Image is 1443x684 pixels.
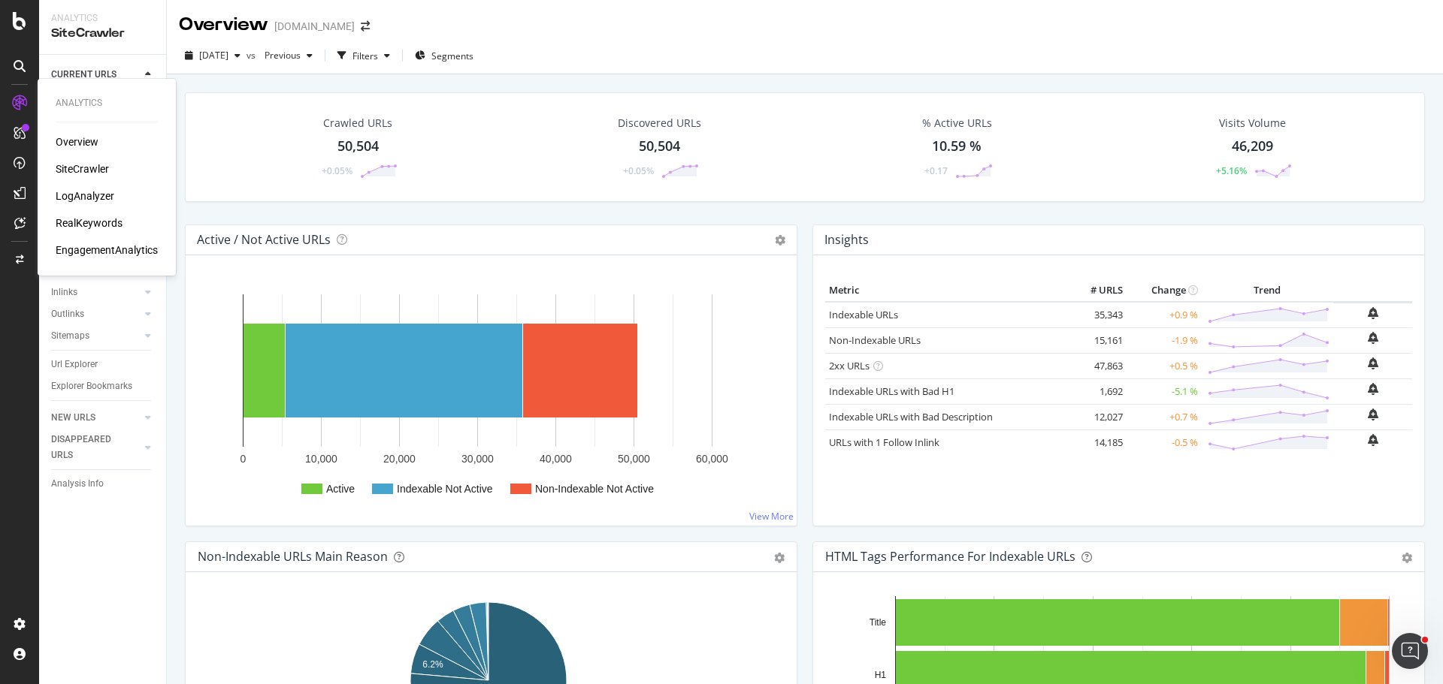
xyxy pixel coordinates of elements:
[618,453,650,465] text: 50,000
[24,24,36,36] img: logo_orange.svg
[1066,302,1127,328] td: 35,343
[337,137,379,156] div: 50,504
[383,453,416,465] text: 20,000
[51,476,156,492] a: Analysis Info
[56,97,158,110] div: Analytics
[1127,302,1202,328] td: +0.9 %
[535,483,654,495] text: Non-Indexable Not Active
[1368,307,1378,319] div: bell-plus
[1127,353,1202,378] td: +0.5 %
[825,279,1066,302] th: Metric
[409,44,479,68] button: Segments
[24,39,36,51] img: website_grey.svg
[77,89,116,98] div: Domaine
[829,333,921,347] a: Non-Indexable URLs
[51,476,104,492] div: Analysis Info
[352,50,378,62] div: Filters
[51,328,141,344] a: Sitemaps
[51,306,84,322] div: Outlinks
[829,359,870,372] a: 2xx URLs
[61,87,73,99] img: tab_domain_overview_orange.svg
[875,670,887,680] text: H1
[1368,434,1378,446] div: bell-plus
[1392,633,1428,669] iframe: Intercom live chat
[1066,327,1127,353] td: 15,161
[331,44,396,68] button: Filters
[775,235,785,246] i: Options
[1219,116,1286,131] div: Visits Volume
[198,549,388,564] div: Non-Indexable URLs Main Reason
[1127,429,1202,455] td: -0.5 %
[1066,353,1127,378] td: 47,863
[825,549,1075,564] div: HTML Tags Performance for Indexable URLs
[56,243,158,258] a: EngagementAnalytics
[187,89,230,98] div: Mots-clés
[422,659,443,670] text: 6.2%
[1202,279,1333,302] th: Trend
[922,116,992,131] div: % Active URLs
[932,137,982,156] div: 10.59 %
[305,453,337,465] text: 10,000
[179,12,268,38] div: Overview
[1216,164,1247,177] div: +5.16%
[179,44,247,68] button: [DATE]
[326,483,355,495] text: Active
[197,230,331,250] h4: Active / Not Active URLs
[924,164,948,177] div: +0.17
[461,453,494,465] text: 30,000
[51,67,141,83] a: CURRENT URLS
[247,49,259,62] span: vs
[56,161,109,176] a: SiteCrawler
[1368,332,1378,344] div: bell-plus
[259,44,319,68] button: Previous
[829,435,939,449] a: URLs with 1 Follow Inlink
[198,279,785,514] svg: A chart.
[56,134,98,149] a: Overview
[51,12,154,25] div: Analytics
[1368,408,1378,420] div: bell-plus
[51,306,141,322] a: Outlinks
[39,39,170,51] div: Domaine: [DOMAIN_NAME]
[618,116,701,131] div: Discovered URLs
[1066,404,1127,429] td: 12,027
[1066,429,1127,455] td: 14,185
[199,49,228,62] span: 2025 Sep. 6th
[171,87,183,99] img: tab_keywords_by_traffic_grey.svg
[323,116,392,131] div: Crawled URLs
[774,553,785,563] div: gear
[56,188,114,203] a: LogAnalyzer
[51,357,98,372] div: Url Explorer
[51,285,141,300] a: Inlinks
[829,410,993,423] a: Indexable URLs with Bad Description
[1127,327,1202,353] td: -1.9 %
[274,19,355,34] div: [DOMAIN_NAME]
[1127,404,1202,429] td: +0.7 %
[829,384,954,398] a: Indexable URLs with Bad H1
[51,410,95,426] div: NEW URLS
[1368,357,1378,369] div: bell-plus
[1127,279,1202,302] th: Change
[51,328,89,344] div: Sitemaps
[51,378,132,394] div: Explorer Bookmarks
[431,50,473,62] span: Segments
[56,215,123,231] a: RealKeywords
[829,308,898,321] a: Indexable URLs
[1066,279,1127,302] th: # URLS
[322,164,352,177] div: +0.05%
[51,410,141,426] a: NEW URLS
[639,137,680,156] div: 50,504
[1368,383,1378,395] div: bell-plus
[51,432,141,463] a: DISAPPEARED URLS
[540,453,572,465] text: 40,000
[42,24,74,36] div: v 4.0.25
[623,164,654,177] div: +0.05%
[51,285,77,300] div: Inlinks
[1066,378,1127,404] td: 1,692
[749,510,794,523] a: View More
[361,21,370,32] div: arrow-right-arrow-left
